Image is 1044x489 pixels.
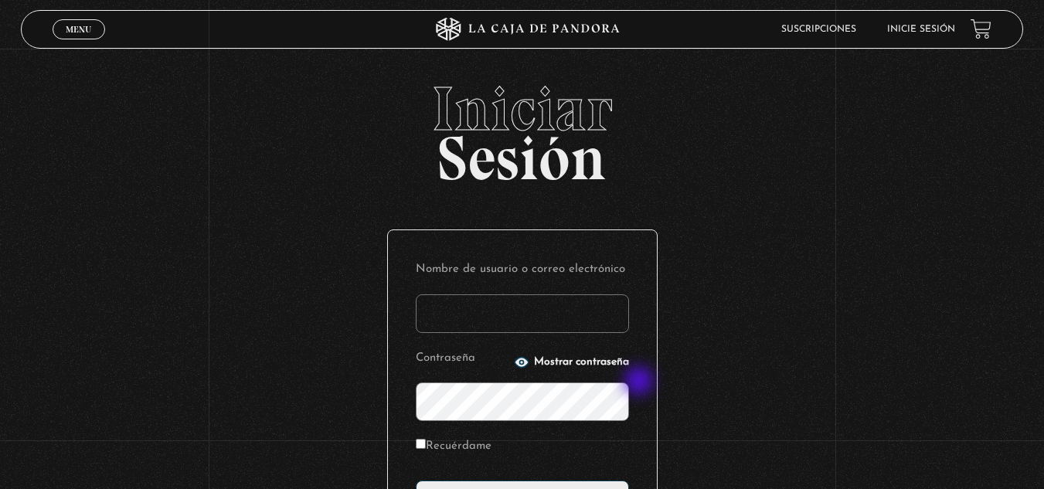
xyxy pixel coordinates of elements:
[416,258,629,282] label: Nombre de usuario o correo electrónico
[887,25,955,34] a: Inicie sesión
[416,435,491,459] label: Recuérdame
[514,355,629,370] button: Mostrar contraseña
[781,25,856,34] a: Suscripciones
[21,78,1023,140] span: Iniciar
[416,439,426,449] input: Recuérdame
[534,357,629,368] span: Mostrar contraseña
[971,19,991,39] a: View your shopping cart
[21,78,1023,177] h2: Sesión
[66,25,91,34] span: Menu
[416,347,509,371] label: Contraseña
[60,37,97,48] span: Cerrar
